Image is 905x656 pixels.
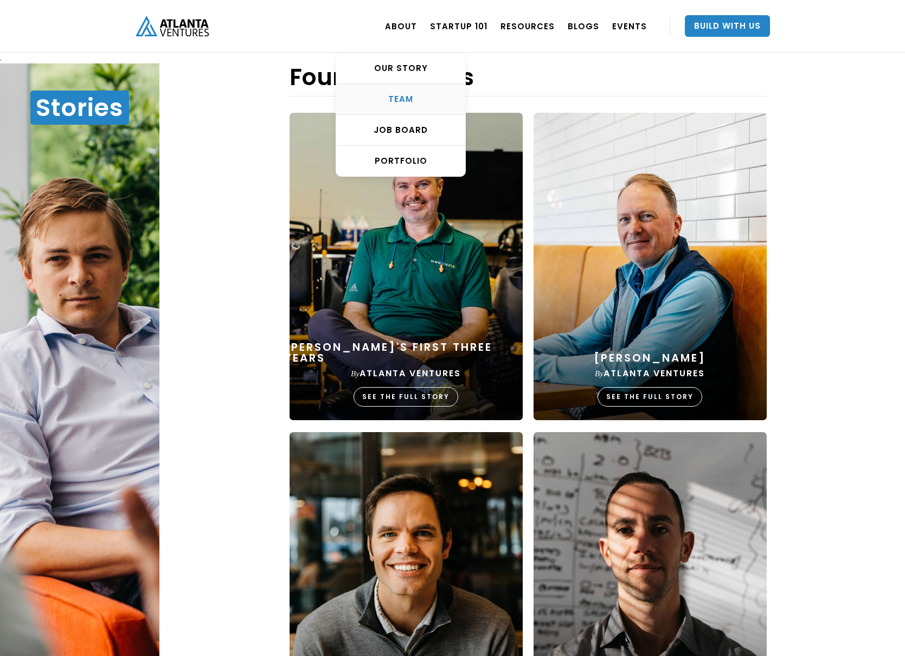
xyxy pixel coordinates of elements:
h1: Founder Stories [290,63,474,91]
div: Atlanta Ventures [595,368,705,379]
a: [PERSON_NAME]byAtlanta VenturesSEE THE FULL STORY [528,113,772,432]
div: PORTFOLIO [336,156,465,166]
a: Build With Us [685,15,770,37]
em: by [351,369,360,378]
div: OUR STORY [336,63,465,74]
div: SEE THE FULL STORY [598,387,702,407]
a: RESOURCES [500,11,555,41]
a: EVENTS [612,11,647,41]
a: ABOUT [385,11,417,41]
div: [PERSON_NAME] [594,352,706,363]
em: by [595,369,604,378]
a: TEAM [336,84,465,115]
a: Job Board [336,115,465,146]
a: [PERSON_NAME]'s First Three YearsbyAtlanta VenturesSEE THE FULL STORY [284,113,528,432]
h1: Stories [30,91,129,125]
a: OUR STORY [336,53,465,84]
div: TEAM [336,94,465,105]
a: BLOGS [568,11,599,41]
div: Job Board [336,125,465,136]
a: PORTFOLIO [336,146,465,176]
div: SEE THE FULL STORY [354,387,458,407]
a: Startup 101 [430,11,487,41]
div: Atlanta Ventures [351,368,461,379]
div: [PERSON_NAME]'s First Three Years [284,342,528,363]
